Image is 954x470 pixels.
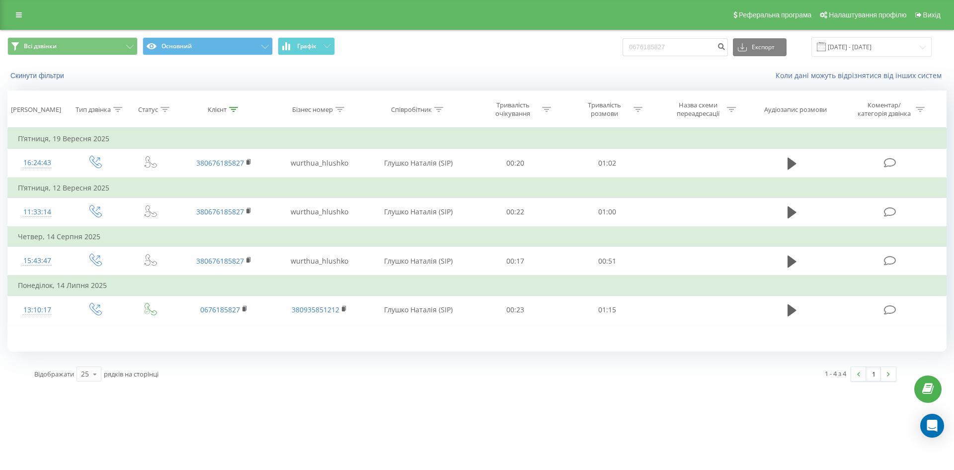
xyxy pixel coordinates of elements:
[104,370,159,378] span: рядків на сторінці
[470,295,561,324] td: 00:23
[733,38,787,56] button: Експорт
[208,105,227,114] div: Клієнт
[76,105,111,114] div: Тип дзвінка
[470,197,561,227] td: 00:22
[561,149,652,178] td: 01:02
[18,202,57,222] div: 11:33:14
[272,247,367,276] td: wurthua_hlushko
[470,247,561,276] td: 00:17
[391,105,432,114] div: Співробітник
[367,295,470,324] td: Глушко Наталія (SIP)
[8,129,947,149] td: П’ятниця, 19 Вересня 2025
[623,38,728,56] input: Пошук за номером
[11,105,61,114] div: [PERSON_NAME]
[272,149,367,178] td: wurthua_hlushko
[138,105,158,114] div: Статус
[561,247,652,276] td: 00:51
[7,71,69,80] button: Скинути фільтри
[18,153,57,173] div: 16:24:43
[18,251,57,271] div: 15:43:47
[278,37,335,55] button: Графік
[8,227,947,247] td: Четвер, 14 Серпня 2025
[920,414,944,438] div: Open Intercom Messenger
[486,101,540,118] div: Тривалість очікування
[739,11,812,19] span: Реферальна програма
[196,158,244,168] a: 380676185827
[671,101,724,118] div: Назва схеми переадресації
[367,149,470,178] td: Глушко Наталія (SIP)
[200,305,240,314] a: 0676185827
[470,149,561,178] td: 00:20
[196,207,244,216] a: 380676185827
[272,197,367,227] td: wurthua_hlushko
[34,370,74,378] span: Відображати
[81,369,89,379] div: 25
[578,101,631,118] div: Тривалість розмови
[7,37,138,55] button: Всі дзвінки
[297,43,317,50] span: Графік
[8,178,947,198] td: П’ятниця, 12 Вересня 2025
[764,105,827,114] div: Аудіозапис розмови
[367,197,470,227] td: Глушко Наталія (SIP)
[292,305,339,314] a: 380935851212
[196,256,244,266] a: 380676185827
[776,71,947,80] a: Коли дані можуть відрізнятися вiд інших систем
[143,37,273,55] button: Основний
[561,295,652,324] td: 01:15
[866,367,881,381] a: 1
[561,197,652,227] td: 01:00
[367,247,470,276] td: Глушко Наталія (SIP)
[292,105,333,114] div: Бізнес номер
[855,101,913,118] div: Коментар/категорія дзвінка
[829,11,906,19] span: Налаштування профілю
[18,300,57,320] div: 13:10:17
[825,369,846,378] div: 1 - 4 з 4
[24,42,57,50] span: Всі дзвінки
[8,276,947,295] td: Понеділок, 14 Липня 2025
[923,11,941,19] span: Вихід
